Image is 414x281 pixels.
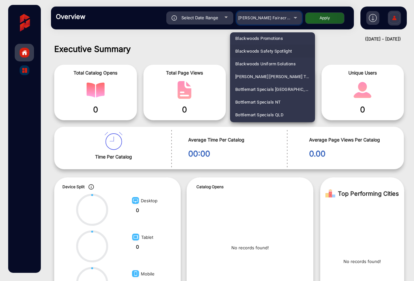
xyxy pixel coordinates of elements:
[235,108,284,121] span: Bottlemart Specials QLD
[235,70,310,83] span: [PERSON_NAME] [PERSON_NAME] T-[PERSON_NAME]
[235,45,292,58] span: Blackwoods Safety Spotlight
[235,96,281,108] span: Bottlemart Specials NT
[235,121,281,134] span: Bottlemart Specials SA
[235,83,310,96] span: Bottlemart Specials [GEOGRAPHIC_DATA]
[235,58,296,70] span: Blackwoods Uniform Solutions
[235,32,283,45] span: Blackwoods Promotions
